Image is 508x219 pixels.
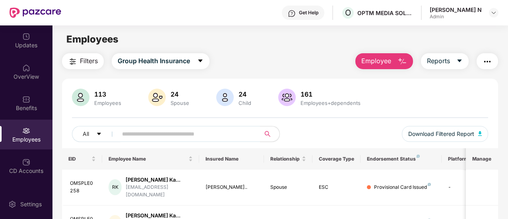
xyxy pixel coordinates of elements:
span: O [345,8,351,17]
button: search [260,126,280,142]
img: svg+xml;base64,PHN2ZyBpZD0iRHJvcGRvd24tMzJ4MzIiIHhtbG5zPSJodHRwOi8vd3d3LnczLm9yZy8yMDAwL3N2ZyIgd2... [491,10,497,16]
span: Employee [361,56,391,66]
div: [PERSON_NAME].. [206,184,258,191]
img: svg+xml;base64,PHN2ZyB4bWxucz0iaHR0cDovL3d3dy53My5vcmcvMjAwMC9zdmciIHhtbG5zOnhsaW5rPSJodHRwOi8vd3... [478,131,482,136]
img: svg+xml;base64,PHN2ZyBpZD0iSG9tZSIgeG1sbnM9Imh0dHA6Ly93d3cudzMub3JnLzIwMDAvc3ZnIiB3aWR0aD0iMjAiIG... [22,64,30,72]
img: svg+xml;base64,PHN2ZyB4bWxucz0iaHR0cDovL3d3dy53My5vcmcvMjAwMC9zdmciIHdpZHRoPSIyNCIgaGVpZ2h0PSIyNC... [68,57,78,66]
div: Get Help [299,10,318,16]
span: Download Filtered Report [408,130,474,138]
img: svg+xml;base64,PHN2ZyBpZD0iQ0RfQWNjb3VudHMiIGRhdGEtbmFtZT0iQ0QgQWNjb3VudHMiIHhtbG5zPSJodHRwOi8vd3... [22,158,30,166]
div: RK [109,179,122,195]
div: ESC [319,184,355,191]
th: Insured Name [199,148,264,170]
div: OPTM MEDIA SOLUTIONS PRIVATE LIMITED [357,9,413,17]
span: caret-down [197,58,204,65]
div: Provisional Card Issued [374,184,431,191]
div: Child [237,100,253,106]
button: Download Filtered Report [402,126,489,142]
th: Manage [466,148,498,170]
div: Admin [430,14,482,20]
div: Settings [18,200,44,208]
div: Platform Status [448,156,492,162]
img: svg+xml;base64,PHN2ZyB4bWxucz0iaHR0cDovL3d3dy53My5vcmcvMjAwMC9zdmciIHhtbG5zOnhsaW5rPSJodHRwOi8vd3... [397,57,407,66]
div: Spouse [270,184,306,191]
span: caret-down [456,58,463,65]
button: Allcaret-down [72,126,120,142]
div: [PERSON_NAME] Ka... [126,176,193,184]
span: All [83,130,89,138]
div: 24 [169,90,191,98]
th: Employee Name [102,148,199,170]
img: svg+xml;base64,PHN2ZyB4bWxucz0iaHR0cDovL3d3dy53My5vcmcvMjAwMC9zdmciIHdpZHRoPSIyNCIgaGVpZ2h0PSIyNC... [483,57,492,66]
img: svg+xml;base64,PHN2ZyB4bWxucz0iaHR0cDovL3d3dy53My5vcmcvMjAwMC9zdmciIHhtbG5zOnhsaW5rPSJodHRwOi8vd3... [148,89,166,106]
div: OMSPLE0258 [70,180,96,195]
img: svg+xml;base64,PHN2ZyB4bWxucz0iaHR0cDovL3d3dy53My5vcmcvMjAwMC9zdmciIHhtbG5zOnhsaW5rPSJodHRwOi8vd3... [216,89,234,106]
th: EID [62,148,103,170]
div: 161 [299,90,362,98]
span: Group Health Insurance [118,56,190,66]
span: Filters [80,56,98,66]
span: Employee Name [109,156,187,162]
div: Endorsement Status [367,156,435,162]
td: - [442,170,498,205]
div: 24 [237,90,253,98]
img: svg+xml;base64,PHN2ZyB4bWxucz0iaHR0cDovL3d3dy53My5vcmcvMjAwMC9zdmciIHhtbG5zOnhsaW5rPSJodHRwOi8vd3... [278,89,296,106]
img: svg+xml;base64,PHN2ZyBpZD0iU2V0dGluZy0yMHgyMCIgeG1sbnM9Imh0dHA6Ly93d3cudzMub3JnLzIwMDAvc3ZnIiB3aW... [8,200,16,208]
span: caret-down [96,131,102,138]
div: [EMAIL_ADDRESS][DOMAIN_NAME] [126,184,193,199]
img: svg+xml;base64,PHN2ZyBpZD0iRW1wbG95ZWVzIiB4bWxucz0iaHR0cDovL3d3dy53My5vcmcvMjAwMC9zdmciIHdpZHRoPS... [22,127,30,135]
img: svg+xml;base64,PHN2ZyBpZD0iSGVscC0zMngzMiIgeG1sbnM9Imh0dHA6Ly93d3cudzMub3JnLzIwMDAvc3ZnIiB3aWR0aD... [288,10,296,17]
img: svg+xml;base64,PHN2ZyB4bWxucz0iaHR0cDovL3d3dy53My5vcmcvMjAwMC9zdmciIHdpZHRoPSI4IiBoZWlnaHQ9IjgiIH... [428,183,431,186]
img: svg+xml;base64,PHN2ZyBpZD0iQmVuZWZpdHMiIHhtbG5zPSJodHRwOi8vd3d3LnczLm9yZy8yMDAwL3N2ZyIgd2lkdGg9Ij... [22,95,30,103]
div: Employees [93,100,123,106]
div: 113 [93,90,123,98]
div: Employees+dependents [299,100,362,106]
img: svg+xml;base64,PHN2ZyB4bWxucz0iaHR0cDovL3d3dy53My5vcmcvMjAwMC9zdmciIHhtbG5zOnhsaW5rPSJodHRwOi8vd3... [72,89,89,106]
span: EID [68,156,90,162]
span: Relationship [270,156,300,162]
th: Coverage Type [312,148,361,170]
button: Reportscaret-down [421,53,469,69]
span: search [260,131,275,137]
button: Group Health Insurancecaret-down [112,53,209,69]
th: Relationship [264,148,312,170]
img: svg+xml;base64,PHN2ZyBpZD0iVXBkYXRlZCIgeG1sbnM9Imh0dHA6Ly93d3cudzMub3JnLzIwMDAvc3ZnIiB3aWR0aD0iMj... [22,33,30,41]
div: Spouse [169,100,191,106]
img: New Pazcare Logo [10,8,61,18]
button: Filters [62,53,104,69]
span: Employees [66,33,118,45]
div: [PERSON_NAME] N [430,6,482,14]
span: Reports [427,56,450,66]
img: svg+xml;base64,PHN2ZyB4bWxucz0iaHR0cDovL3d3dy53My5vcmcvMjAwMC9zdmciIHdpZHRoPSI4IiBoZWlnaHQ9IjgiIH... [417,155,420,158]
button: Employee [355,53,413,69]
